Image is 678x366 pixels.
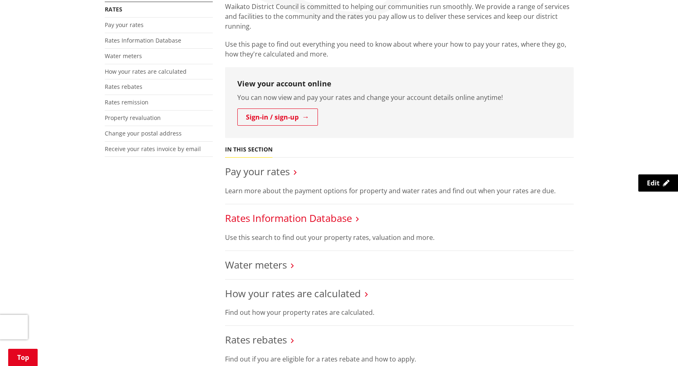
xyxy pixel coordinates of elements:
[225,233,574,242] p: Use this search to find out your property rates, valuation and more.
[105,98,149,106] a: Rates remission
[237,79,561,88] h3: View your account online
[225,333,287,346] a: Rates rebates
[105,5,122,13] a: Rates
[225,307,574,317] p: Find out how your property rates are calculated.
[225,2,574,31] p: Waikato District Council is committed to helping our communities run smoothly. We provide a range...
[105,83,142,90] a: Rates rebates
[647,178,660,188] span: Edit
[105,68,187,75] a: How your rates are calculated
[105,52,142,60] a: Water meters
[105,129,182,137] a: Change your postal address
[225,211,352,225] a: Rates Information Database
[237,108,318,126] a: Sign-in / sign-up
[225,258,287,271] a: Water meters
[105,145,201,153] a: Receive your rates invoice by email
[640,332,670,361] iframe: Messenger Launcher
[8,349,38,366] a: Top
[105,36,181,44] a: Rates Information Database
[225,186,574,196] p: Learn more about the payment options for property and water rates and find out when your rates ar...
[237,93,561,102] p: You can now view and pay your rates and change your account details online anytime!
[225,146,273,153] h5: In this section
[225,165,290,178] a: Pay your rates
[105,21,144,29] a: Pay your rates
[225,354,574,364] p: Find out if you are eligible for a rates rebate and how to apply.
[225,287,361,300] a: How your rates are calculated
[225,39,574,59] p: Use this page to find out everything you need to know about where your how to pay your rates, whe...
[105,114,161,122] a: Property revaluation
[638,174,678,192] a: Edit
